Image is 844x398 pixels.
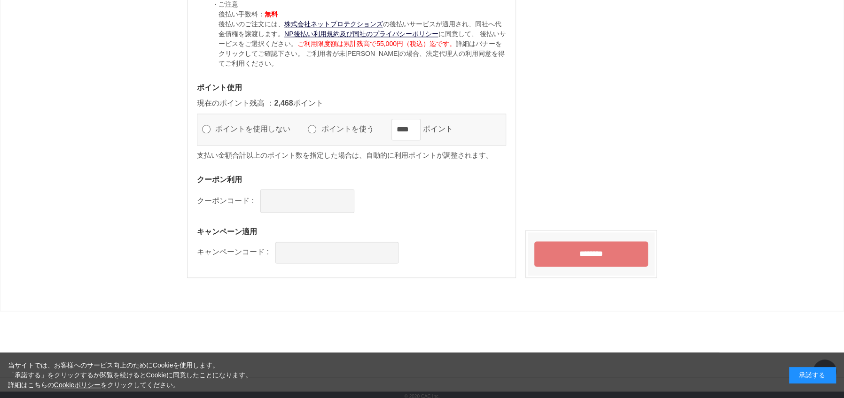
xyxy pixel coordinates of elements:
label: ポイントを使う [319,125,384,133]
h3: ポイント使用 [197,83,506,92]
a: NP後払い利用規約及び同社のプライバシーポリシー [284,30,438,38]
p: 後払い手数料： 後払いのご注文には、 の後払いサービスが適用され、同社へ代金債権を譲渡します。 に同意して、 後払いサービスをご選択ください。 詳細はバナーをクリックしてご確認下さい。 ご利用者... [219,9,506,69]
a: 株式会社ネットプロテクションズ [284,20,383,28]
label: ポイント [421,125,464,133]
span: 2,468 [274,99,293,107]
label: キャンペーンコード : [197,248,269,256]
p: 支払い金額合計以上のポイント数を指定した場合は、自動的に利用ポイントが調整されます。 [197,150,506,161]
span: 無料 [265,10,278,18]
a: Cookieポリシー [54,381,101,389]
div: 承諾する [789,367,836,383]
label: ポイントを使用しない [213,125,301,133]
div: 当サイトでは、お客様へのサービス向上のためにCookieを使用します。 「承諾する」をクリックするか閲覧を続けるとCookieに同意したことになります。 詳細はこちらの をクリックしてください。 [8,360,252,390]
p: 現在のポイント残高 ： ポイント [197,98,506,109]
h3: キャンペーン適用 [197,227,506,237]
h3: クーポン利用 [197,175,506,184]
label: クーポンコード : [197,197,254,205]
span: ご利用限度額は累計残高で55,000円（税込）迄です。 [297,40,456,47]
